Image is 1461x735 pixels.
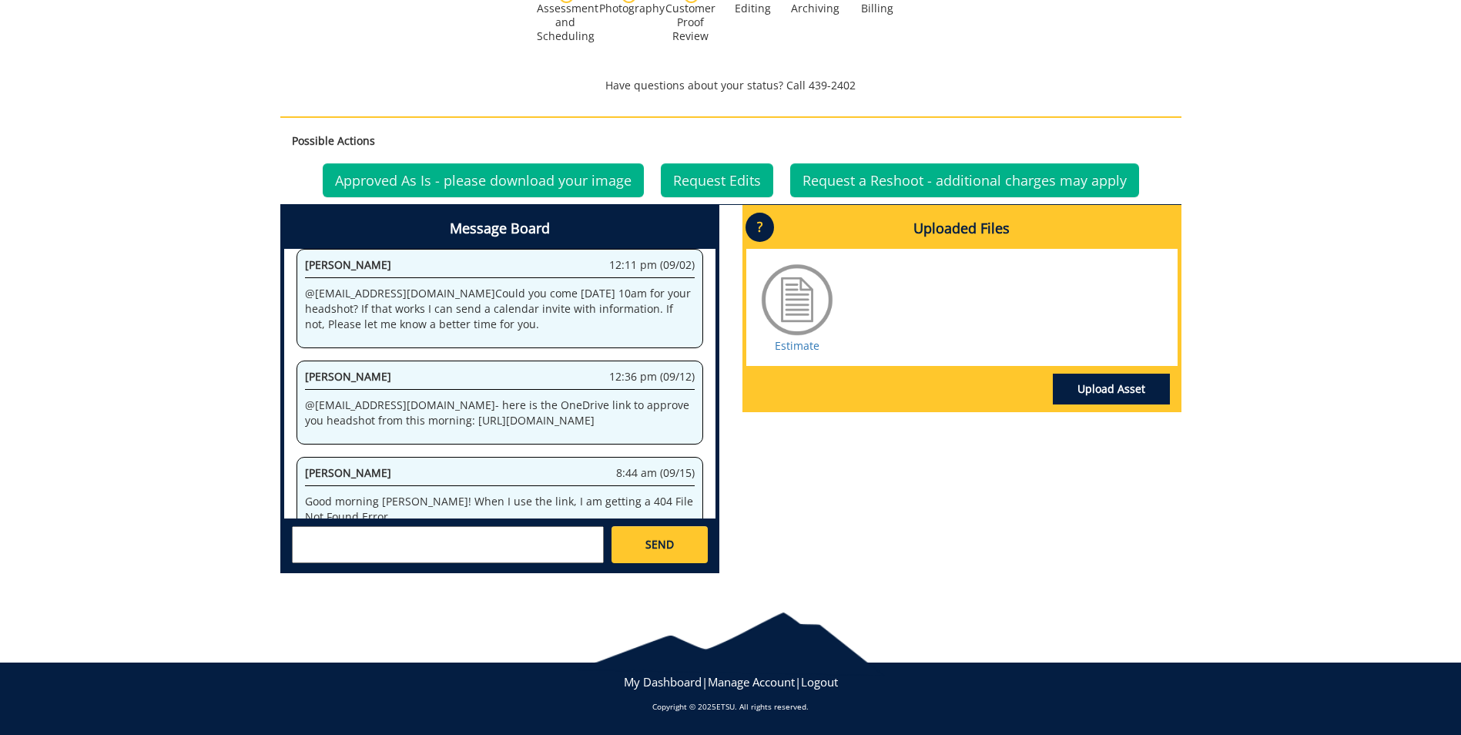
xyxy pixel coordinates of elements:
[292,133,375,148] strong: Possible Actions
[624,674,702,690] a: My Dashboard
[775,338,819,353] a: Estimate
[305,494,695,525] p: Good morning [PERSON_NAME]! When I use the link, I am getting a 404 File Not Found Error.
[537,2,595,43] div: Assessment and Scheduling
[609,257,695,273] span: 12:11 pm (09/02)
[1053,374,1170,404] a: Upload Asset
[599,2,657,15] div: Photography
[609,369,695,384] span: 12:36 pm (09/12)
[716,701,735,712] a: ETSU
[645,537,674,552] span: SEND
[708,674,795,690] a: Manage Account
[284,209,715,249] h4: Message Board
[662,2,719,43] div: Customer Proof Review
[612,526,707,563] a: SEND
[661,163,773,197] a: Request Edits
[724,2,782,15] div: Editing
[323,163,644,197] a: Approved As Is - please download your image
[305,257,391,272] span: [PERSON_NAME]
[305,398,695,428] p: @ [EMAIL_ADDRESS][DOMAIN_NAME] - here is the OneDrive link to approve you headshot from this morn...
[305,465,391,480] span: [PERSON_NAME]
[790,163,1139,197] a: Request a Reshoot - additional charges may apply
[305,286,695,332] p: @ [EMAIL_ADDRESS][DOMAIN_NAME] Could you come [DATE] 10am for your headshot? If that works I can ...
[849,2,906,15] div: Billing
[786,2,844,15] div: Archiving
[616,465,695,481] span: 8:44 am (09/15)
[292,526,604,563] textarea: messageToSend
[746,213,774,242] p: ?
[280,78,1181,93] p: Have questions about your status? Call 439-2402
[305,369,391,384] span: [PERSON_NAME]
[746,209,1178,249] h4: Uploaded Files
[801,674,838,690] a: Logout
